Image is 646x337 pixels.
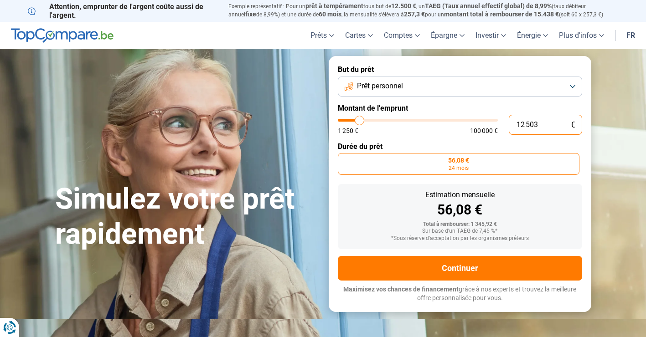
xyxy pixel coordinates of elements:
div: *Sous réserve d'acceptation par les organismes prêteurs [345,235,575,242]
span: montant total à rembourser de 15.438 € [444,10,559,18]
div: Estimation mensuelle [345,191,575,199]
button: Prêt personnel [338,77,582,97]
a: fr [621,22,641,49]
a: Prêts [305,22,340,49]
span: 24 mois [449,165,469,171]
p: Exemple représentatif : Pour un tous but de , un (taux débiteur annuel de 8,99%) et une durée de ... [228,2,619,19]
a: Plus d'infos [553,22,610,49]
span: prêt à tempérament [305,2,363,10]
span: 100 000 € [470,128,498,134]
a: Investir [470,22,512,49]
a: Cartes [340,22,378,49]
span: TAEG (Taux annuel effectif global) de 8,99% [425,2,552,10]
span: Maximisez vos chances de financement [343,286,459,293]
div: 56,08 € [345,203,575,217]
span: 56,08 € [448,157,469,163]
div: Total à rembourser: 1 345,92 € [345,221,575,228]
label: But du prêt [338,65,582,74]
a: Comptes [378,22,425,49]
a: Épargne [425,22,470,49]
span: 1 250 € [338,128,358,134]
p: Attention, emprunter de l'argent coûte aussi de l'argent. [28,2,217,20]
span: 257,3 € [404,10,425,18]
span: Prêt personnel [357,81,403,91]
span: fixe [245,10,256,18]
p: grâce à nos experts et trouvez la meilleure offre personnalisée pour vous. [338,285,582,303]
span: 60 mois [319,10,341,18]
div: Sur base d'un TAEG de 7,45 %* [345,228,575,235]
h1: Simulez votre prêt rapidement [55,182,318,252]
a: Énergie [512,22,553,49]
span: € [571,121,575,129]
label: Durée du prêt [338,142,582,151]
label: Montant de l'emprunt [338,104,582,112]
button: Continuer [338,256,582,281]
span: 12.500 € [391,2,416,10]
img: TopCompare [11,28,114,43]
